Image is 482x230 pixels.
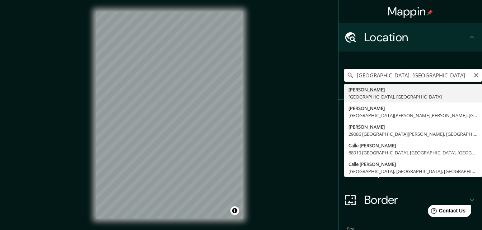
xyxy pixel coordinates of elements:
[418,202,474,222] iframe: Help widget launcher
[338,186,482,214] div: Border
[230,206,239,215] button: Toggle attribution
[427,10,433,15] img: pin-icon.png
[348,160,478,168] div: Calle [PERSON_NAME]
[348,112,478,119] div: [GEOGRAPHIC_DATA][PERSON_NAME][PERSON_NAME], [GEOGRAPHIC_DATA][PERSON_NAME], [GEOGRAPHIC_DATA]
[338,100,482,128] div: Pins
[473,71,479,78] button: Clear
[96,11,243,219] canvas: Map
[388,4,433,19] h4: Mappin
[348,168,478,175] div: [GEOGRAPHIC_DATA], [GEOGRAPHIC_DATA], [GEOGRAPHIC_DATA]
[348,123,478,130] div: [PERSON_NAME]
[348,93,478,100] div: [GEOGRAPHIC_DATA], [GEOGRAPHIC_DATA]
[348,149,478,156] div: 88910 [GEOGRAPHIC_DATA], [GEOGRAPHIC_DATA], [GEOGRAPHIC_DATA]
[348,142,478,149] div: Calle [PERSON_NAME]
[338,23,482,52] div: Location
[348,105,478,112] div: [PERSON_NAME]
[364,30,468,44] h4: Location
[364,193,468,207] h4: Border
[364,164,468,178] h4: Layout
[348,130,478,138] div: 29086 [GEOGRAPHIC_DATA][PERSON_NAME], [GEOGRAPHIC_DATA], [GEOGRAPHIC_DATA]
[344,69,482,82] input: Pick your city or area
[338,128,482,157] div: Style
[338,157,482,186] div: Layout
[348,86,478,93] div: [PERSON_NAME]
